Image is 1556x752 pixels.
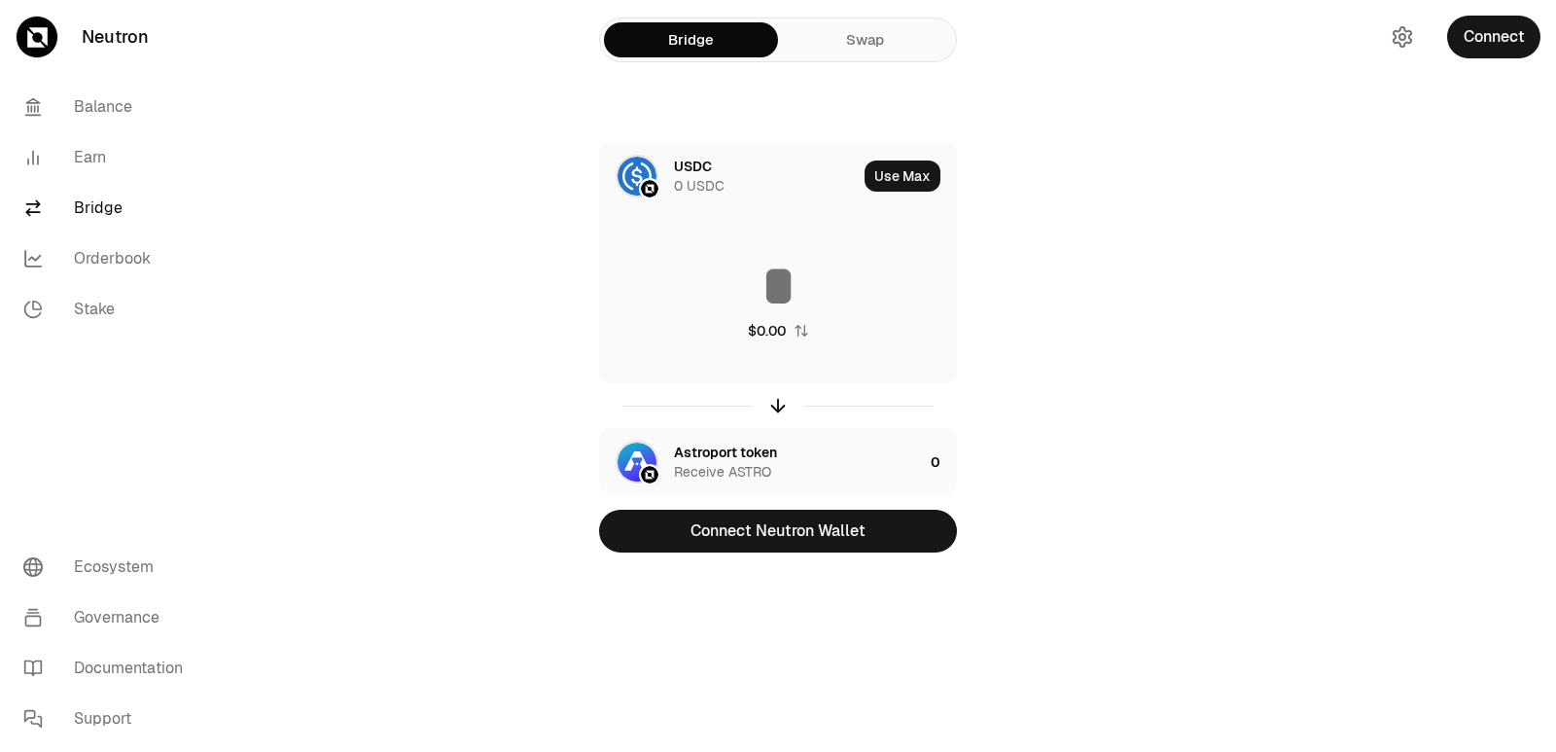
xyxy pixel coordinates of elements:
[674,443,777,462] div: Astroport token
[8,132,210,183] a: Earn
[931,429,956,495] div: 0
[8,284,210,335] a: Stake
[8,643,210,694] a: Documentation
[865,161,940,192] button: Use Max
[618,443,656,482] img: ASTRO Logo
[600,143,857,209] div: USDC LogoNeutron LogoUSDC0 USDC
[674,157,712,176] div: USDC
[778,22,952,57] a: Swap
[674,176,725,196] div: 0 USDC
[748,321,786,340] div: $0.00
[1447,16,1540,58] button: Connect
[599,510,957,553] button: Connect Neutron Wallet
[641,466,658,483] img: Neutron Logo
[8,694,210,744] a: Support
[674,462,771,482] div: Receive ASTRO
[8,592,210,643] a: Governance
[604,22,778,57] a: Bridge
[641,180,658,197] img: Neutron Logo
[748,321,809,340] button: $0.00
[600,429,923,495] div: ASTRO LogoNeutron LogoAstroport tokenReceive ASTRO
[8,233,210,284] a: Orderbook
[618,157,656,196] img: USDC Logo
[600,429,956,495] button: ASTRO LogoNeutron LogoAstroport tokenReceive ASTRO0
[8,82,210,132] a: Balance
[8,542,210,592] a: Ecosystem
[8,183,210,233] a: Bridge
